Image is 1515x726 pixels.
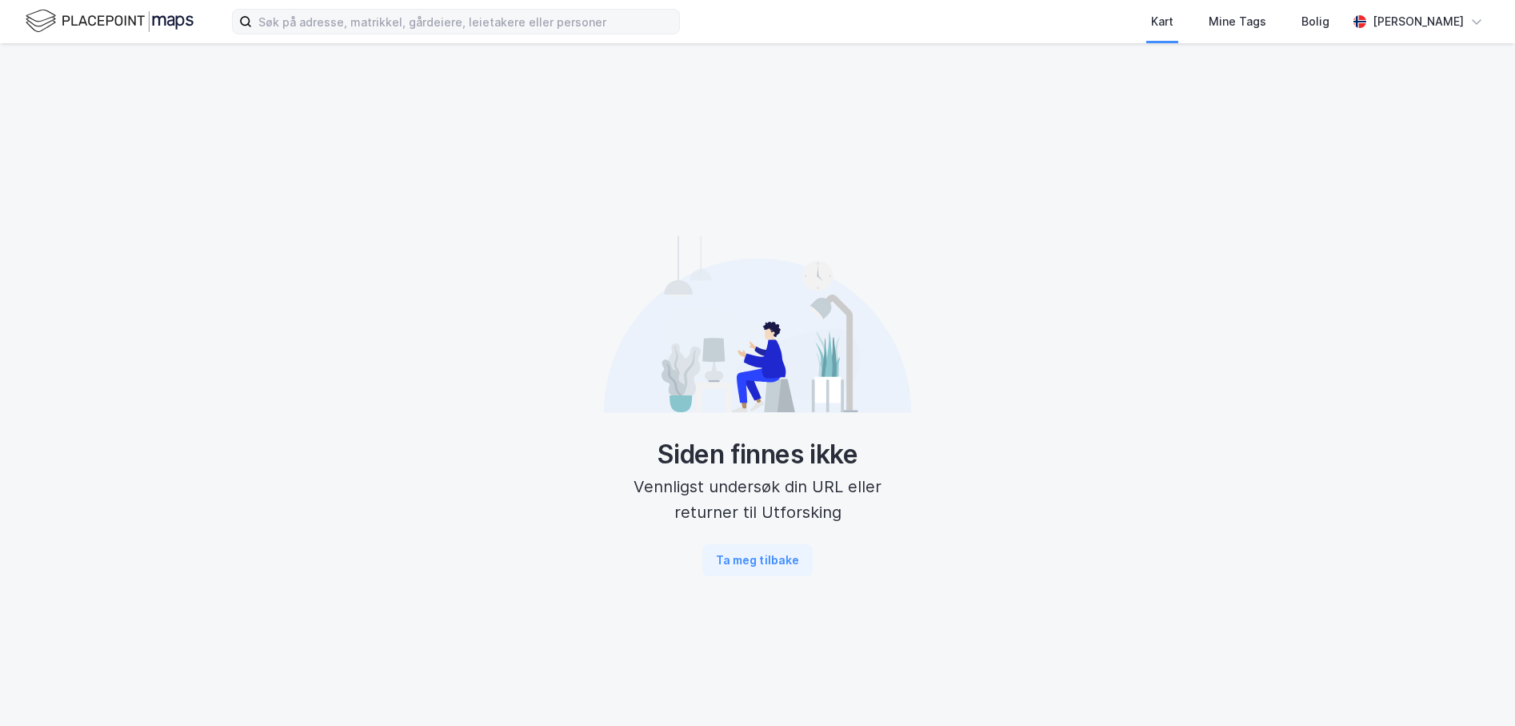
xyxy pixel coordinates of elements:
iframe: Chat Widget [1435,649,1515,726]
div: Vennligst undersøk din URL eller returner til Utforsking [604,474,911,525]
div: Bolig [1301,12,1329,31]
div: Kart [1151,12,1173,31]
input: Søk på adresse, matrikkel, gårdeiere, leietakere eller personer [252,10,679,34]
div: [PERSON_NAME] [1373,12,1464,31]
img: logo.f888ab2527a4732fd821a326f86c7f29.svg [26,7,194,35]
div: Mine Tags [1209,12,1266,31]
button: Ta meg tilbake [702,544,813,576]
div: Siden finnes ikke [604,439,911,471]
